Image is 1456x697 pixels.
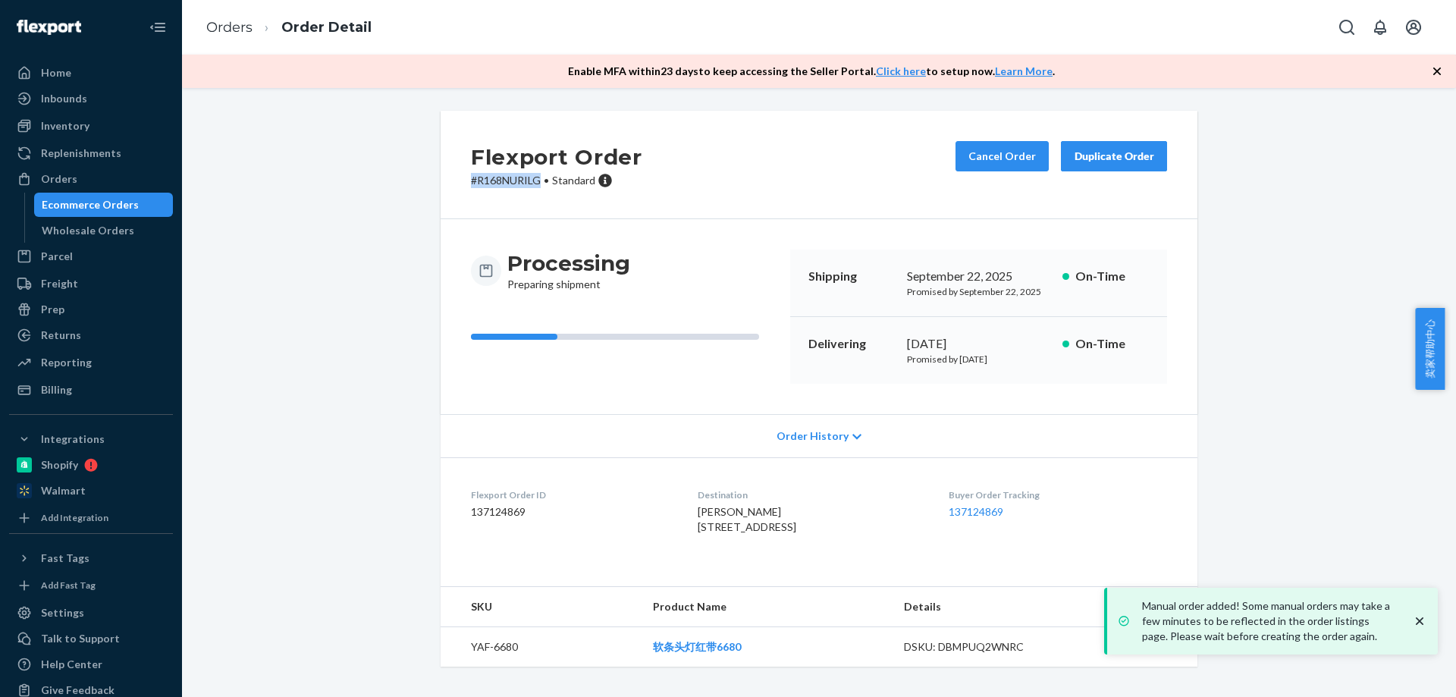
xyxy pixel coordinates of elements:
[9,576,173,595] a: Add Fast Tag
[1075,335,1149,353] p: On-Time
[34,193,174,217] a: Ecommerce Orders
[143,12,173,42] button: Close Navigation
[907,268,1050,285] div: September 22, 2025
[41,302,64,317] div: Prep
[808,268,895,285] p: Shipping
[1332,12,1362,42] button: Open Search Box
[9,479,173,503] a: Walmart
[41,171,77,187] div: Orders
[1074,149,1154,164] div: Duplicate Order
[568,64,1055,79] p: Enable MFA within 23 days to keep accessing the Seller Portal. to setup now. .
[1061,141,1167,171] button: Duplicate Order
[955,141,1049,171] button: Cancel Order
[1365,12,1395,42] button: Open notifications
[949,488,1167,501] dt: Buyer Order Tracking
[41,631,120,646] div: Talk to Support
[641,587,892,627] th: Product Name
[9,297,173,322] a: Prep
[41,118,89,133] div: Inventory
[471,488,673,501] dt: Flexport Order ID
[9,601,173,625] a: Settings
[9,86,173,111] a: Inbounds
[41,249,73,264] div: Parcel
[194,5,384,50] ol: breadcrumbs
[904,639,1046,655] div: DSKU: DBMPUQ2WNRC
[471,141,642,173] h2: Flexport Order
[17,20,81,35] img: Flexport logo
[1142,598,1397,644] p: Manual order added! Some manual orders may take a few minutes to be reflected in the order listin...
[552,174,595,187] span: Standard
[777,429,849,444] span: Order History
[41,551,89,566] div: Fast Tags
[41,605,84,620] div: Settings
[41,657,102,672] div: Help Center
[9,114,173,138] a: Inventory
[995,64,1053,77] a: Learn More
[41,146,121,161] div: Replenishments
[41,579,96,592] div: Add Fast Tag
[42,223,134,238] div: Wholesale Orders
[471,504,673,520] dd: 137124869
[34,218,174,243] a: Wholesale Orders
[9,427,173,451] button: Integrations
[949,505,1003,518] a: 137124869
[808,335,895,353] p: Delivering
[471,173,642,188] p: # R168NURILG
[41,328,81,343] div: Returns
[41,382,72,397] div: Billing
[42,197,139,212] div: Ecommerce Orders
[1059,627,1197,667] td: 1
[1075,268,1149,285] p: On-Time
[698,488,924,501] dt: Destination
[9,453,173,477] a: Shopify
[41,276,78,291] div: Freight
[9,350,173,375] a: Reporting
[544,174,549,187] span: •
[281,19,372,36] a: Order Detail
[41,457,78,473] div: Shopify
[892,587,1059,627] th: Details
[907,335,1050,353] div: [DATE]
[653,640,741,653] a: 软条头灯红带6680
[698,505,796,533] span: [PERSON_NAME] [STREET_ADDRESS]
[907,353,1050,366] p: Promised by [DATE]
[9,244,173,268] a: Parcel
[1412,614,1427,629] svg: close toast
[9,141,173,165] a: Replenishments
[9,546,173,570] button: Fast Tags
[41,432,105,447] div: Integrations
[9,61,173,85] a: Home
[41,355,92,370] div: Reporting
[1059,587,1197,627] th: Qty
[1415,308,1445,390] button: 卖家帮助中心
[9,323,173,347] a: Returns
[41,483,86,498] div: Walmart
[41,91,87,106] div: Inbounds
[507,250,630,292] div: Preparing shipment
[9,167,173,191] a: Orders
[507,250,630,277] h3: Processing
[876,64,926,77] a: Click here
[1398,12,1429,42] button: Open account menu
[907,285,1050,298] p: Promised by September 22, 2025
[206,19,253,36] a: Orders
[441,587,641,627] th: SKU
[41,511,108,524] div: Add Integration
[9,378,173,402] a: Billing
[441,627,641,667] td: YAF-6680
[9,626,173,651] a: Talk to Support
[9,652,173,677] a: Help Center
[9,509,173,527] a: Add Integration
[9,272,173,296] a: Freight
[41,65,71,80] div: Home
